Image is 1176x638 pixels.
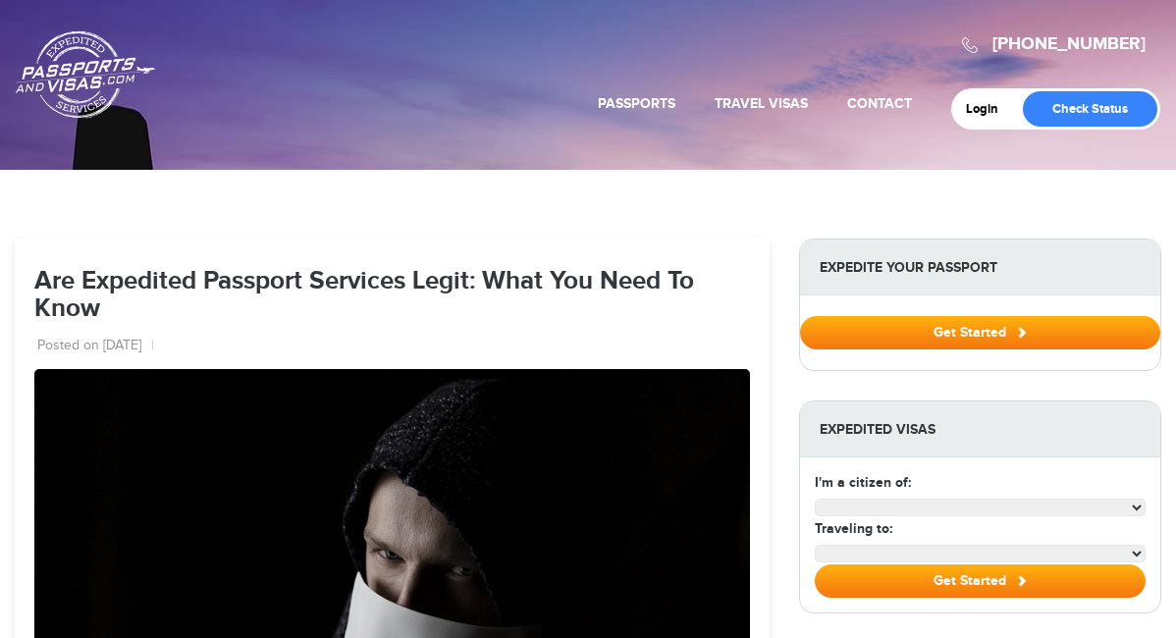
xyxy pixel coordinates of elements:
strong: Expedite Your Passport [800,239,1160,295]
a: Login [966,101,1012,117]
li: Posted on [DATE] [37,337,154,356]
a: Get Started [800,324,1160,340]
a: Contact [847,95,912,112]
a: Passports & [DOMAIN_NAME] [16,30,155,119]
a: Travel Visas [715,95,808,112]
strong: Expedited Visas [800,401,1160,457]
a: [PHONE_NUMBER] [992,33,1146,55]
label: I'm a citizen of: [815,472,911,493]
label: Traveling to: [815,518,892,539]
button: Get Started [800,316,1160,349]
h1: Are Expedited Passport Services Legit: What You Need To Know [34,268,750,324]
button: Get Started [815,564,1146,598]
a: Check Status [1023,91,1157,127]
a: Passports [598,95,675,112]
